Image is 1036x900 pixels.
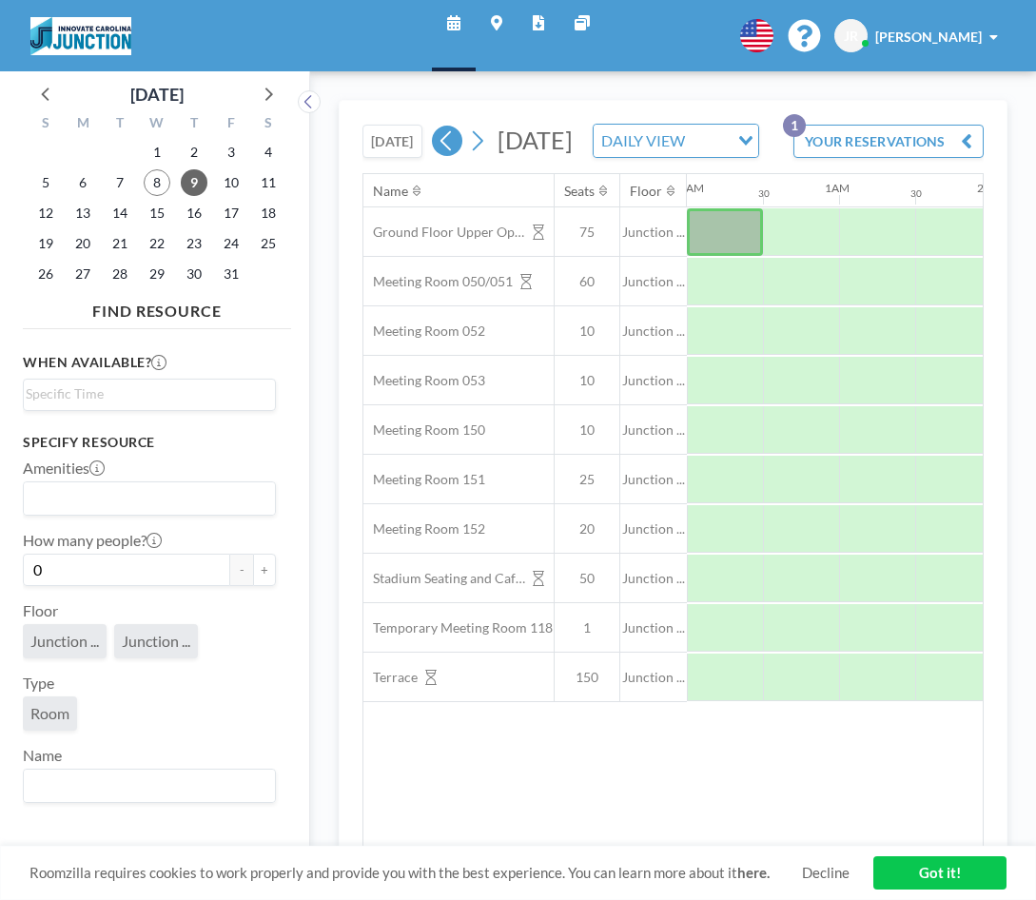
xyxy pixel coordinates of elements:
span: Junction ... [620,421,687,439]
span: Friday, October 3, 2025 [218,139,244,166]
span: Junction ... [620,273,687,290]
div: Search for option [24,770,275,802]
span: Friday, October 10, 2025 [218,169,244,196]
span: Wednesday, October 22, 2025 [144,230,170,257]
a: here. [737,864,770,881]
span: Sunday, October 26, 2025 [32,261,59,287]
span: JR [844,28,858,45]
button: [DATE] [362,125,422,158]
span: Monday, October 13, 2025 [69,200,96,226]
span: Wednesday, October 15, 2025 [144,200,170,226]
span: Junction ... [620,669,687,686]
span: Junction ... [620,224,687,241]
div: F [212,112,249,137]
span: Meeting Room 052 [363,323,485,340]
span: 25 [555,471,619,488]
input: Search for option [691,128,727,153]
span: Junction ... [620,570,687,587]
span: Monday, October 27, 2025 [69,261,96,287]
span: Tuesday, October 21, 2025 [107,230,133,257]
label: Type [23,674,54,693]
a: Got it! [873,856,1007,890]
span: Junction ... [620,372,687,389]
span: DAILY VIEW [597,128,689,153]
span: Meeting Room 151 [363,471,485,488]
a: Decline [802,864,850,882]
span: Sunday, October 19, 2025 [32,230,59,257]
button: YOUR RESERVATIONS1 [793,125,984,158]
div: 30 [758,187,770,200]
button: + [253,554,276,586]
div: W [139,112,176,137]
span: Junction ... [620,323,687,340]
p: 1 [783,114,806,137]
span: 150 [555,669,619,686]
div: Floor [630,183,662,200]
span: Friday, October 17, 2025 [218,200,244,226]
span: Friday, October 24, 2025 [218,230,244,257]
span: Sunday, October 5, 2025 [32,169,59,196]
span: Saturday, October 18, 2025 [255,200,282,226]
label: Amenities [23,459,105,478]
span: 10 [555,372,619,389]
div: 12AM [673,181,704,195]
div: [DATE] [130,81,184,108]
span: Thursday, October 23, 2025 [181,230,207,257]
span: Room [30,704,69,722]
span: Saturday, October 4, 2025 [255,139,282,166]
span: Saturday, October 25, 2025 [255,230,282,257]
div: S [28,112,65,137]
div: 2AM [977,181,1002,195]
div: S [249,112,286,137]
div: Search for option [594,125,758,157]
span: Junction ... [620,520,687,538]
span: Sunday, October 12, 2025 [32,200,59,226]
span: Ground Floor Upper Open Area [363,224,525,241]
span: Junction ... [620,619,687,636]
span: Temporary Meeting Room 118 [363,619,553,636]
span: Meeting Room 152 [363,520,485,538]
span: Meeting Room 053 [363,372,485,389]
span: Friday, October 31, 2025 [218,261,244,287]
div: 1AM [825,181,850,195]
span: Saturday, October 11, 2025 [255,169,282,196]
span: Thursday, October 16, 2025 [181,200,207,226]
label: Floor [23,601,58,620]
span: Thursday, October 9, 2025 [181,169,207,196]
span: Junction ... [30,632,99,650]
div: Search for option [24,482,275,515]
span: Monday, October 20, 2025 [69,230,96,257]
span: Junction ... [620,471,687,488]
div: Seats [564,183,595,200]
span: Roomzilla requires cookies to work properly and provide you with the best experience. You can lea... [29,864,802,882]
div: 30 [910,187,922,200]
span: Tuesday, October 7, 2025 [107,169,133,196]
span: [DATE] [498,126,573,154]
span: Junction ... [122,632,190,650]
span: Tuesday, October 28, 2025 [107,261,133,287]
div: Search for option [24,380,275,408]
span: 60 [555,273,619,290]
input: Search for option [26,383,264,404]
span: Stadium Seating and Cafe area [363,570,525,587]
span: Wednesday, October 1, 2025 [144,139,170,166]
span: [PERSON_NAME] [875,29,982,45]
span: Wednesday, October 8, 2025 [144,169,170,196]
label: Name [23,746,62,765]
button: - [230,554,253,586]
span: 50 [555,570,619,587]
span: 75 [555,224,619,241]
span: Thursday, October 30, 2025 [181,261,207,287]
span: 10 [555,421,619,439]
label: How many people? [23,531,162,550]
input: Search for option [26,486,264,511]
span: Meeting Room 150 [363,421,485,439]
input: Search for option [26,773,264,798]
div: Name [373,183,408,200]
div: T [175,112,212,137]
span: 10 [555,323,619,340]
span: Wednesday, October 29, 2025 [144,261,170,287]
span: 20 [555,520,619,538]
span: Thursday, October 2, 2025 [181,139,207,166]
span: Terrace [363,669,418,686]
